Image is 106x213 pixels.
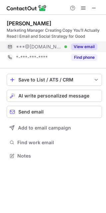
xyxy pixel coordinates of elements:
[7,151,102,161] button: Notes
[7,74,102,86] button: save-profile-one-click
[7,106,102,118] button: Send email
[18,93,89,98] span: AI write personalized message
[18,77,90,82] div: Save to List / ATS / CRM
[7,27,102,39] div: Marketing Manager Creating Copy You’ll Actually Read I Email and Social Strategy for Good
[17,140,99,146] span: Find work email
[16,44,62,50] span: ***@[DOMAIN_NAME]
[7,20,51,27] div: [PERSON_NAME]
[7,4,47,12] img: ContactOut v5.3.10
[17,153,99,159] span: Notes
[18,125,71,131] span: Add to email campaign
[7,122,102,134] button: Add to email campaign
[71,43,97,50] button: Reveal Button
[18,109,44,115] span: Send email
[7,90,102,102] button: AI write personalized message
[7,138,102,147] button: Find work email
[71,54,97,61] button: Reveal Button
